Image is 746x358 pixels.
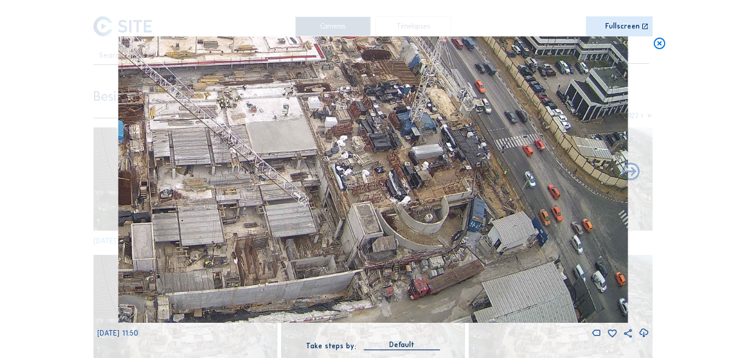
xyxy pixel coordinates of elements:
div: Default [364,339,439,350]
span: [DATE] 11:50 [97,329,138,337]
div: Take steps by: [306,343,356,350]
img: Image [118,36,628,323]
div: Default [389,339,415,350]
div: Fullscreen [605,23,640,31]
i: Back [620,161,642,183]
